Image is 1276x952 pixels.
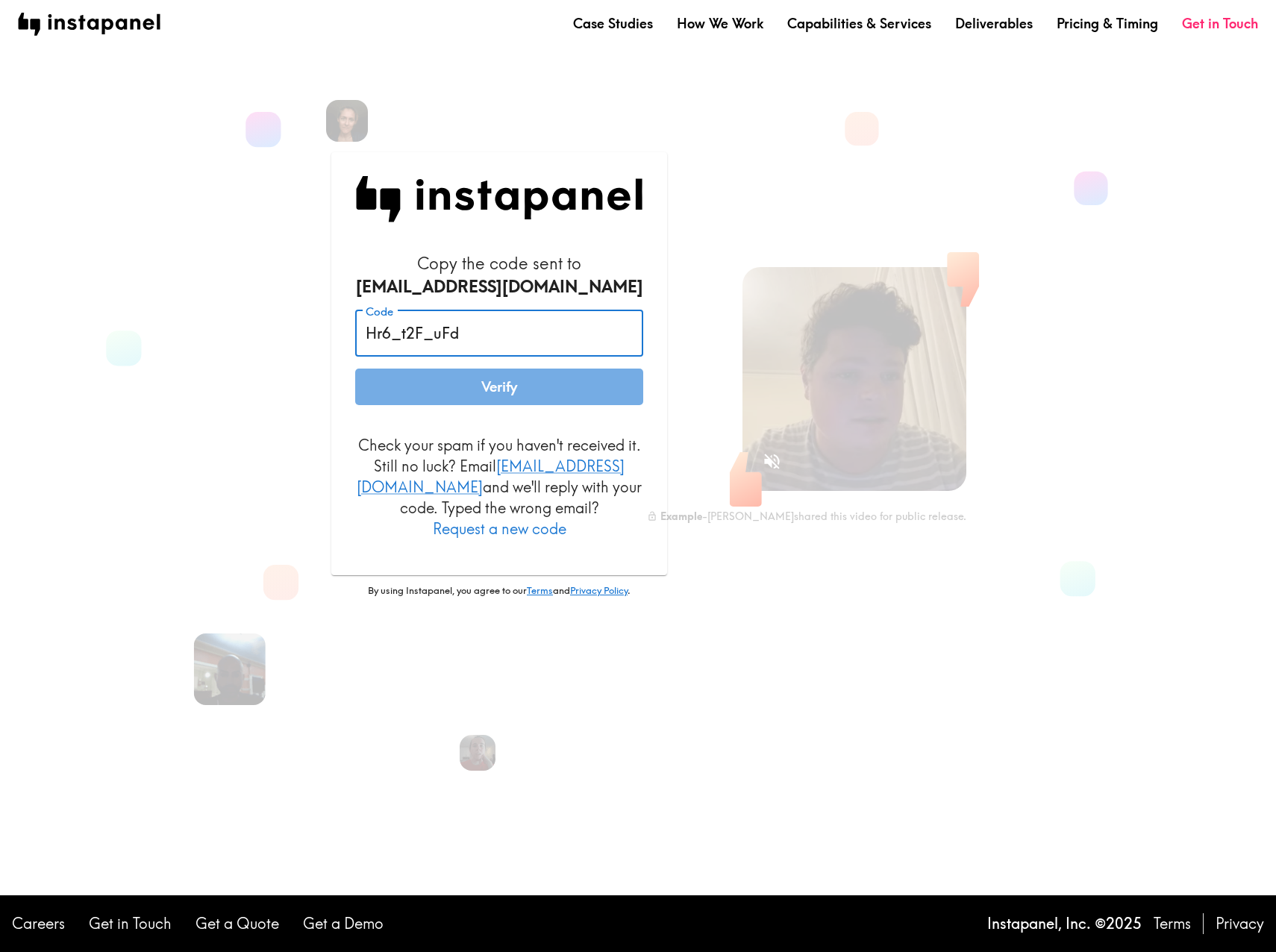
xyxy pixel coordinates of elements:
a: Get in Touch [89,913,172,934]
img: Elizabeth [460,735,495,771]
a: How We Work [677,14,763,33]
a: Capabilities & Services [787,14,931,33]
a: Get a Quote [196,913,279,934]
p: Instapanel, Inc. © 2025 [987,913,1142,934]
a: Get a Demo [303,913,384,934]
img: instapanel [18,13,160,36]
a: Pricing & Timing [1057,14,1158,33]
input: xxx_xxx_xxx [355,310,643,357]
img: Instapanel [355,176,643,223]
a: Deliverables [955,14,1033,33]
a: Privacy [1216,913,1264,934]
img: Ari [194,633,266,705]
button: Verify [355,369,643,406]
a: Careers [12,913,65,934]
button: Request a new code [433,519,566,539]
p: By using Instapanel, you agree to our and . [331,584,667,598]
h6: Copy the code sent to [355,252,643,298]
a: Terms [527,584,553,596]
div: [EMAIL_ADDRESS][DOMAIN_NAME] [355,275,643,298]
label: Code [366,304,393,320]
a: Privacy Policy [570,584,628,596]
a: Get in Touch [1182,14,1258,33]
div: - [PERSON_NAME] shared this video for public release. [647,509,966,522]
img: Giannina [326,100,368,142]
button: Sound is off [756,445,788,477]
a: Terms [1154,913,1191,934]
p: Check your spam if you haven't received it. Still no luck? Email and we'll reply with your code. ... [355,435,643,539]
b: Example [660,509,702,522]
a: Case Studies [573,14,653,33]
